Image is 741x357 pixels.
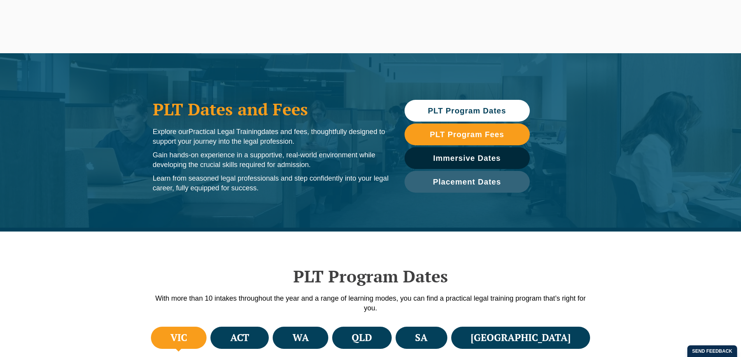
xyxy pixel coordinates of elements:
[405,171,530,193] a: Placement Dates
[153,150,389,170] p: Gain hands-on experience in a supportive, real-world environment while developing the crucial ski...
[149,266,592,286] h2: PLT Program Dates
[405,124,530,145] a: PLT Program Fees
[433,178,501,186] span: Placement Dates
[170,331,187,344] h4: VIC
[430,131,504,138] span: PLT Program Fees
[230,331,249,344] h4: ACT
[153,99,389,119] h1: PLT Dates and Fees
[405,100,530,122] a: PLT Program Dates
[149,294,592,313] p: With more than 10 intakes throughout the year and a range of learning modes, you can find a pract...
[153,174,389,193] p: Learn from seasoned legal professionals and step confidently into your legal career, fully equipp...
[189,128,261,136] span: Practical Legal Training
[153,127,389,146] p: Explore our dates and fees, thoughtfully designed to support your journey into the legal profession.
[415,331,427,344] h4: SA
[293,331,309,344] h4: WA
[405,147,530,169] a: Immersive Dates
[433,154,501,162] span: Immersive Dates
[471,331,571,344] h4: [GEOGRAPHIC_DATA]
[352,331,372,344] h4: QLD
[428,107,506,115] span: PLT Program Dates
